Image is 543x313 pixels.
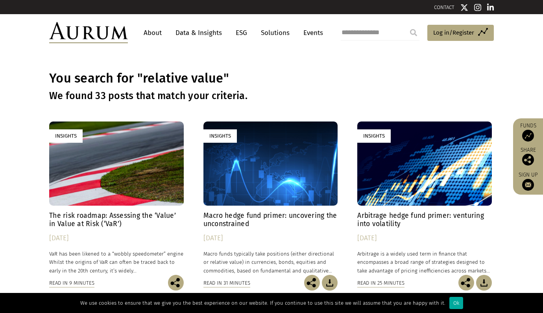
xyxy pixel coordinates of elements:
[476,275,492,291] img: Download Article
[357,279,404,287] div: Read in 25 minutes
[357,122,492,274] a: Insights Arbitrage hedge fund primer: venturing into volatility [DATE] Arbitrage is a widely used...
[357,233,492,244] div: [DATE]
[203,279,250,287] div: Read in 31 minutes
[357,250,492,274] p: Arbitrage is a widely used term in finance that encompasses a broad range of strategies designed ...
[517,122,539,142] a: Funds
[49,71,494,86] h1: You search for "relative value"
[522,154,534,166] img: Share this post
[203,129,237,142] div: Insights
[49,233,184,244] div: [DATE]
[487,4,494,11] img: Linkedin icon
[49,22,128,43] img: Aurum
[49,90,494,102] h3: We found 33 posts that match your criteria.
[406,25,421,41] input: Submit
[49,129,83,142] div: Insights
[474,4,481,11] img: Instagram icon
[449,297,463,309] div: Ok
[460,4,468,11] img: Twitter icon
[172,26,226,40] a: Data & Insights
[203,250,338,274] p: Macro funds typically take positions (either directional or relative value) in currencies, bonds,...
[257,26,294,40] a: Solutions
[140,26,166,40] a: About
[304,275,320,291] img: Share this post
[299,26,323,40] a: Events
[427,25,494,41] a: Log in/Register
[522,179,534,191] img: Sign up to our newsletter
[434,4,454,10] a: CONTACT
[203,233,338,244] div: [DATE]
[357,212,492,228] h4: Arbitrage hedge fund primer: venturing into volatility
[49,250,184,274] p: VaR has been likened to a “wobbly speedometer” engine Whilst the origins of VaR can often be trac...
[168,275,184,291] img: Share this post
[322,275,338,291] img: Download Article
[49,212,184,228] h4: The risk roadmap: Assessing the ‘Value’ in Value at Risk (‘VaR’)
[458,275,474,291] img: Share this post
[203,212,338,228] h4: Macro hedge fund primer: uncovering the unconstrained
[433,28,474,37] span: Log in/Register
[517,171,539,191] a: Sign up
[232,26,251,40] a: ESG
[522,130,534,142] img: Access Funds
[517,147,539,166] div: Share
[49,279,94,287] div: Read in 9 minutes
[357,129,391,142] div: Insights
[203,122,338,274] a: Insights Macro hedge fund primer: uncovering the unconstrained [DATE] Macro funds typically take ...
[49,122,184,274] a: Insights The risk roadmap: Assessing the ‘Value’ in Value at Risk (‘VaR’) [DATE] VaR has been lik...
